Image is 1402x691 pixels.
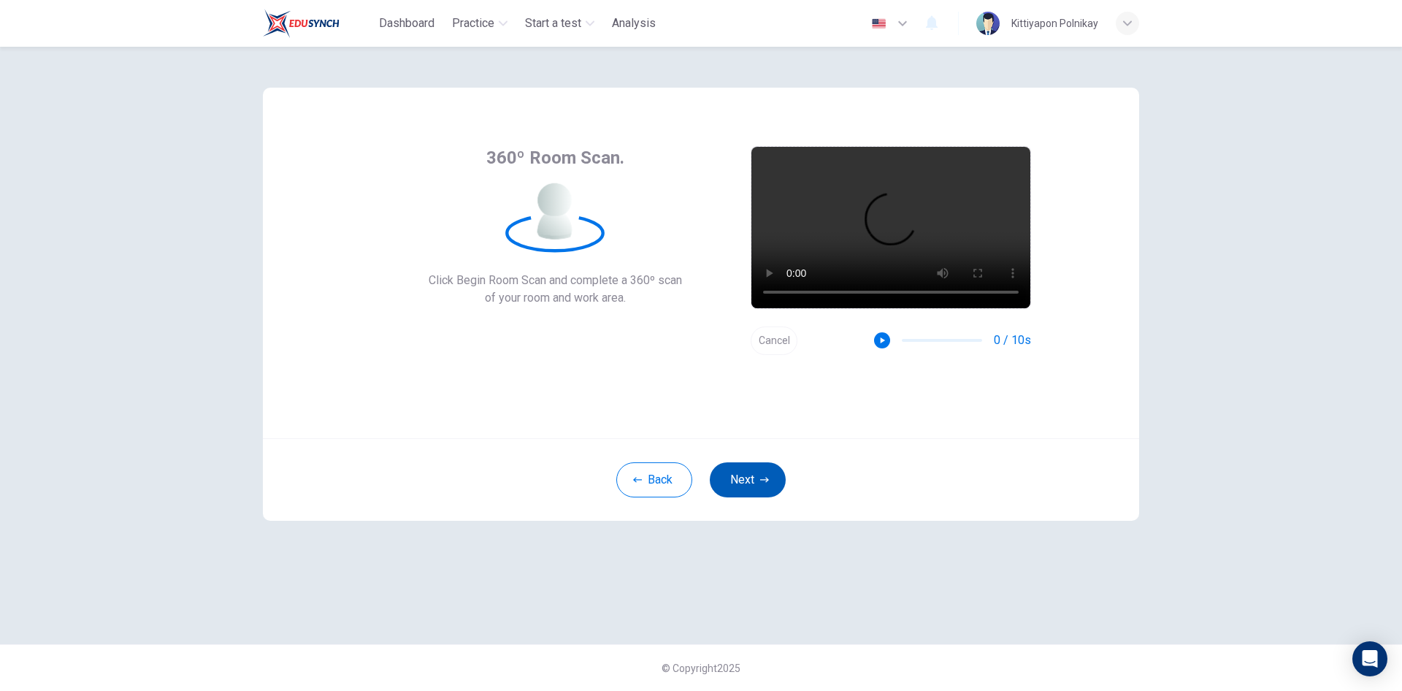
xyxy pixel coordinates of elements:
span: Click Begin Room Scan and complete a 360º scan [429,272,682,289]
span: Practice [452,15,494,32]
div: Kittiyapon Polnikay [1011,15,1098,32]
img: Profile picture [976,12,1000,35]
button: Back [616,462,692,497]
button: Start a test [519,10,600,37]
span: Dashboard [379,15,434,32]
button: Next [710,462,786,497]
button: Practice [446,10,513,37]
span: Analysis [612,15,656,32]
span: of your room and work area. [429,289,682,307]
span: 0 / 10s [994,332,1031,349]
button: Analysis [606,10,662,37]
span: 360º Room Scan. [486,146,624,169]
div: Open Intercom Messenger [1352,641,1387,676]
span: © Copyright 2025 [662,663,740,674]
button: Cancel [751,327,797,355]
button: Dashboard [373,10,440,37]
a: Train Test logo [263,9,373,38]
img: en [870,18,888,29]
span: Start a test [525,15,581,32]
img: Train Test logo [263,9,340,38]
